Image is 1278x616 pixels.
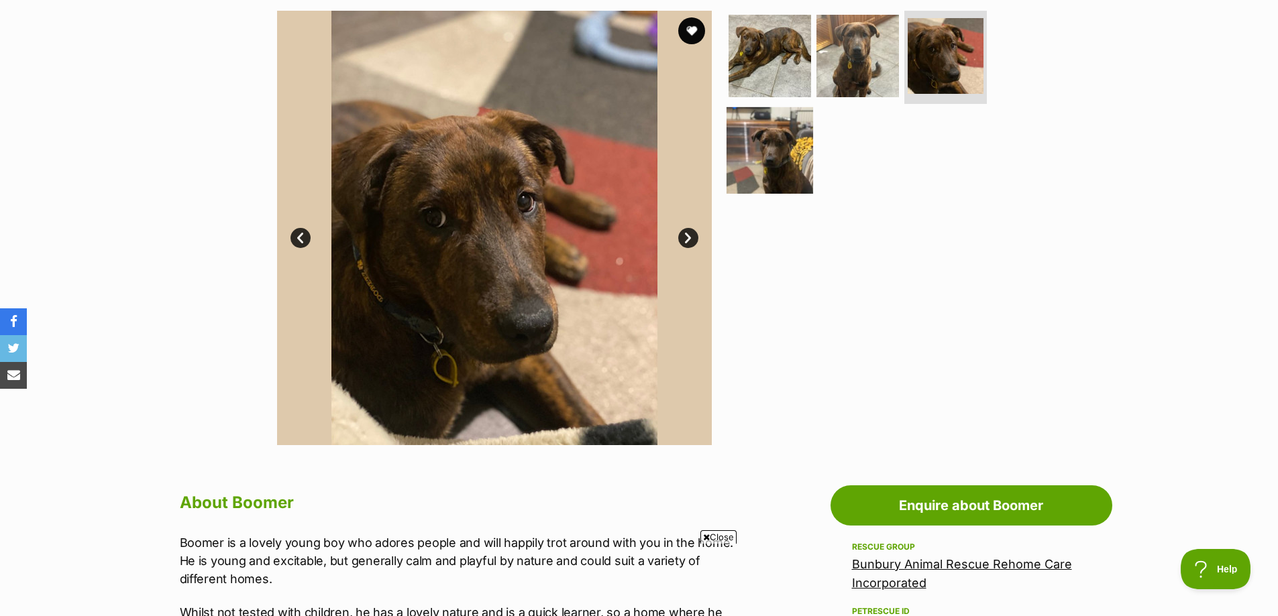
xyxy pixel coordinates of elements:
iframe: Help Scout Beacon - Open [1181,549,1251,589]
a: Enquire about Boomer [831,485,1112,526]
div: Rescue group [852,542,1091,552]
p: Boomer is a lovely young boy who adores people and will happily trot around with you in the home.... [180,534,734,588]
a: Next [678,228,698,248]
img: Photo of Boomer [277,11,712,445]
img: Photo of Boomer [816,15,899,97]
h2: About Boomer [180,488,734,517]
span: Close [700,530,737,544]
img: Photo of Boomer [729,15,811,97]
img: Photo of Boomer [908,18,983,94]
button: favourite [678,17,705,44]
a: Bunbury Animal Rescue Rehome Care Incorporated [852,557,1072,590]
a: Prev [290,228,311,248]
img: Photo of Boomer [727,107,813,194]
iframe: Advertisement [395,549,884,609]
